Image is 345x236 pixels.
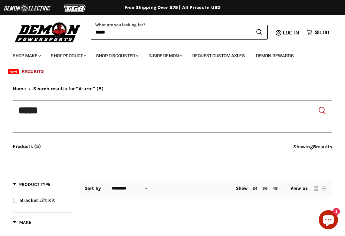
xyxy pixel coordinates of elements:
[321,185,327,192] button: list view
[317,210,340,231] inbox-online-store-chat: Shopify online store chat
[46,49,90,62] a: Shop Product
[13,182,50,187] span: Product Type
[283,29,299,36] span: Log in
[317,106,327,116] button: Search
[13,100,332,121] input: Search
[236,186,248,191] span: Show
[85,186,101,191] label: Sort by
[8,49,45,62] a: Shop Make
[91,25,268,40] form: Product
[8,69,19,74] span: New!
[144,49,186,62] a: Inside Demon
[51,2,99,14] img: TGB Logo 2
[13,21,83,43] img: Demon Powersports
[33,86,104,92] span: Search results for “A-arm” (8)
[91,25,251,40] input: Search
[188,49,250,62] a: Request Custom Axles
[20,197,55,203] span: Bracket Lift Kit
[13,219,31,227] button: Filter by Make
[252,186,257,191] a: 24
[91,49,142,62] a: Shop Discounted
[272,186,278,191] a: 48
[251,49,299,62] a: Demon Rewards
[315,29,329,35] span: $0.00
[13,100,332,121] form: Product
[13,220,31,225] span: Make
[251,25,268,40] button: Search
[8,47,327,78] ul: Main menu
[280,30,303,35] a: Log in
[13,86,332,92] nav: Breadcrumbs
[303,28,332,37] a: $0.00
[13,86,26,92] a: Home
[313,185,319,192] button: grid view
[13,181,50,189] button: Filter by Product Type
[13,144,41,149] button: Products (5)
[290,186,308,191] span: View as
[3,2,51,14] img: Demon Electric Logo 2
[262,186,267,191] a: 36
[293,144,332,150] span: Showing results
[313,144,316,150] strong: 5
[17,65,49,78] a: Race Kits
